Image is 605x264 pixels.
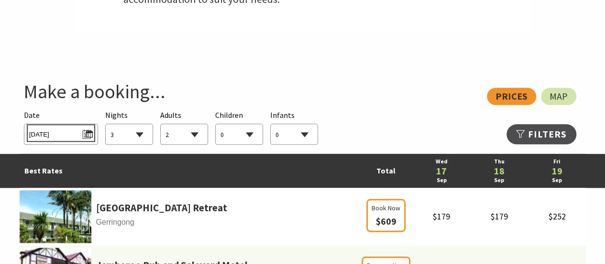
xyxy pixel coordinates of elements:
span: [DATE] [29,126,93,139]
a: Wed [418,157,466,166]
span: $179 [433,211,450,222]
div: Choose a number of nights [105,109,153,145]
a: Sep [418,176,466,185]
a: 19 [533,166,581,176]
a: Sep [475,176,523,185]
span: Gerringong [20,216,359,229]
span: Infants [270,110,295,120]
td: Best Rates [20,154,359,188]
span: Map [550,92,568,100]
a: 18 [475,166,523,176]
a: Thu [475,157,523,166]
a: 17 [418,166,466,176]
span: Date [24,110,40,120]
a: Book Now $609 [366,217,406,227]
a: Map [541,88,576,105]
span: Nights [105,109,128,122]
span: Children [215,110,243,120]
a: [GEOGRAPHIC_DATA] Retreat [96,200,227,216]
span: Adults [160,110,181,120]
span: $609 [375,215,396,227]
td: Total [359,154,413,188]
span: $179 [491,211,508,222]
span: $252 [548,211,565,222]
div: Please choose your desired arrival date [24,109,98,145]
span: Book Now [372,203,400,213]
a: Fri [533,157,581,166]
img: parkridgea.jpg [20,190,91,243]
a: Sep [533,176,581,185]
